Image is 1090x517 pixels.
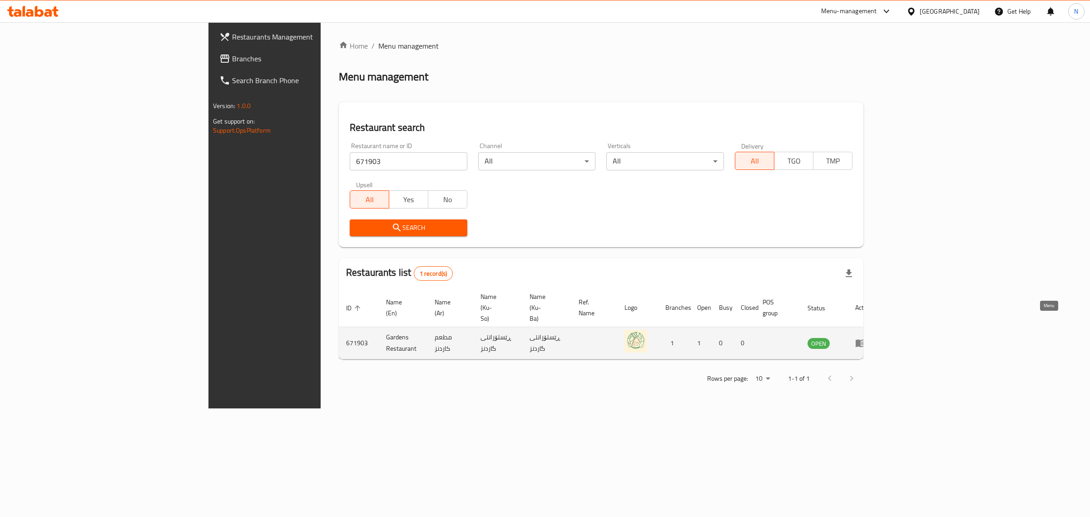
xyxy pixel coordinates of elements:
[232,31,383,42] span: Restaurants Management
[808,303,837,313] span: Status
[733,327,755,359] td: 0
[481,291,511,324] span: Name (Ku-So)
[213,115,255,127] span: Get support on:
[354,193,386,206] span: All
[817,154,849,168] span: TMP
[435,297,462,318] span: Name (Ar)
[350,219,467,236] button: Search
[617,288,658,327] th: Logo
[213,100,235,112] span: Version:
[350,121,852,134] h2: Restaurant search
[212,70,391,91] a: Search Branch Phone
[339,288,879,359] table: enhanced table
[414,266,453,281] div: Total records count
[213,124,271,136] a: Support.OpsPlatform
[379,327,427,359] td: Gardens Restaurant
[735,152,774,170] button: All
[808,338,830,349] span: OPEN
[739,154,771,168] span: All
[350,190,389,209] button: All
[378,40,439,51] span: Menu management
[813,152,852,170] button: TMP
[624,330,647,353] img: Gardens Restaurant
[763,297,789,318] span: POS group
[389,190,428,209] button: Yes
[530,291,560,324] span: Name (Ku-Ba)
[774,152,813,170] button: TGO
[432,193,464,206] span: No
[212,26,391,48] a: Restaurants Management
[848,288,879,327] th: Action
[232,53,383,64] span: Branches
[579,297,606,318] span: Ref. Name
[707,373,748,384] p: Rows per page:
[350,152,467,170] input: Search for restaurant name or ID..
[838,263,860,284] div: Export file
[741,143,764,149] label: Delivery
[237,100,251,112] span: 1.0.0
[752,372,773,386] div: Rows per page:
[1074,6,1078,16] span: N
[788,373,810,384] p: 1-1 of 1
[522,327,571,359] td: ڕێستۆرانتی گاردنز
[712,288,733,327] th: Busy
[473,327,522,359] td: ڕێستۆرانتی گاردنز
[232,75,383,86] span: Search Branch Phone
[346,303,363,313] span: ID
[428,190,467,209] button: No
[658,288,690,327] th: Branches
[808,338,830,349] div: OPEN
[712,327,733,359] td: 0
[690,327,712,359] td: 1
[821,6,877,17] div: Menu-management
[414,269,453,278] span: 1 record(s)
[356,181,373,188] label: Upsell
[393,193,425,206] span: Yes
[357,222,460,234] span: Search
[733,288,755,327] th: Closed
[478,152,596,170] div: All
[346,266,453,281] h2: Restaurants list
[690,288,712,327] th: Open
[339,40,863,51] nav: breadcrumb
[778,154,810,168] span: TGO
[920,6,980,16] div: [GEOGRAPHIC_DATA]
[212,48,391,70] a: Branches
[658,327,690,359] td: 1
[606,152,724,170] div: All
[386,297,416,318] span: Name (En)
[427,327,473,359] td: مطعم كاردنز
